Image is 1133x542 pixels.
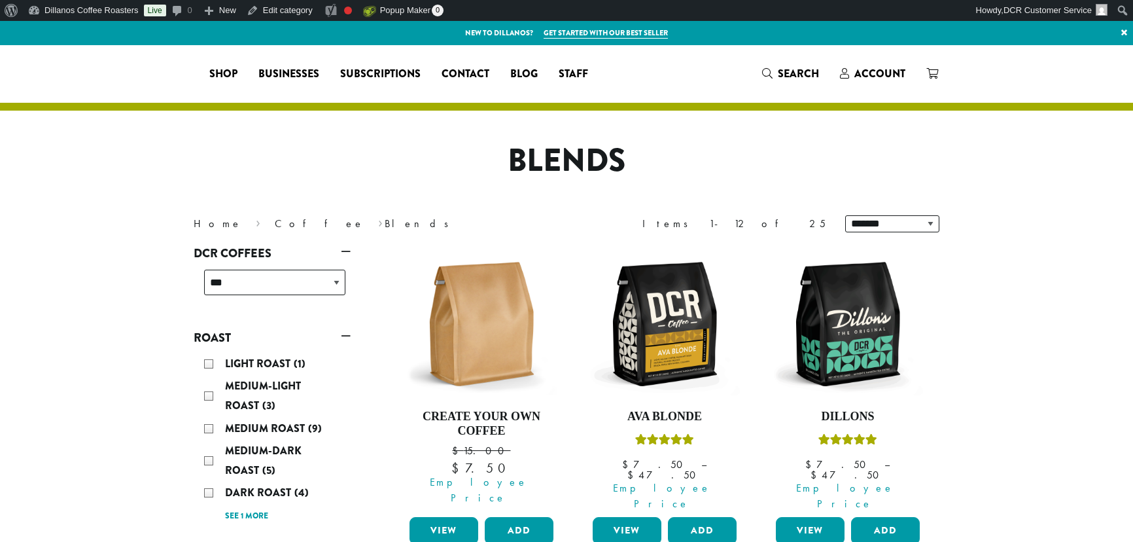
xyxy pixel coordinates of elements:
span: – [884,458,890,471]
h4: Create Your Own Coffee [406,410,557,438]
bdi: 7.50 [451,460,511,477]
h4: Ava Blonde [589,410,740,424]
span: (4) [294,485,309,500]
bdi: 15.00 [452,444,510,458]
span: (5) [262,463,275,478]
h4: Dillons [773,410,923,424]
span: › [256,211,260,232]
bdi: 47.50 [627,468,702,482]
span: Subscriptions [340,66,421,82]
div: Rated 5.00 out of 5 [818,432,877,452]
span: Contact [442,66,489,82]
a: Coffee [275,217,364,230]
img: DCR-12oz-Dillons-Stock-scaled.png [773,249,923,399]
span: Account [854,66,905,81]
a: Staff [548,63,599,84]
span: (1) [294,356,305,371]
div: Items 1-12 of 25 [642,216,826,232]
span: – [701,458,706,471]
bdi: 7.50 [622,458,689,471]
span: Blog [510,66,538,82]
a: DCR Coffees [194,242,351,264]
span: Medium-Light Roast [225,378,301,413]
bdi: 7.50 [805,458,872,471]
span: (9) [308,421,322,436]
a: Search [752,63,829,84]
a: Create Your Own Coffee $15.00 Employee Price [406,249,557,512]
div: Rated 5.00 out of 5 [635,432,694,452]
span: $ [452,444,463,458]
img: DCR-12oz-Ava-Blonde-Stock-scaled.png [589,249,740,399]
span: DCR Customer Service [1003,5,1092,15]
a: Home [194,217,242,230]
img: 12oz-Label-Free-Bag-KRAFT-e1707417954251.png [406,249,557,399]
span: $ [622,458,633,471]
span: Employee Price [584,480,740,512]
nav: Breadcrumb [194,216,547,232]
span: › [378,211,383,232]
span: Staff [559,66,588,82]
a: Roast [194,327,351,349]
span: Employee Price [401,475,557,506]
a: See 1 more [225,510,268,523]
span: Light Roast [225,356,294,371]
span: $ [805,458,816,471]
a: Ava BlondeRated 5.00 out of 5 Employee Price [589,249,740,512]
span: Shop [209,66,237,82]
span: Medium Roast [225,421,308,436]
span: Search [778,66,819,81]
a: Live [144,5,166,16]
a: DillonsRated 5.00 out of 5 Employee Price [773,249,923,512]
span: Dark Roast [225,485,294,500]
a: Shop [199,63,248,84]
span: Businesses [258,66,319,82]
span: 0 [432,5,444,16]
span: $ [627,468,638,482]
div: Focus keyphrase not set [344,7,352,14]
bdi: 47.50 [811,468,885,482]
div: Roast [194,349,351,530]
div: DCR Coffees [194,264,351,311]
a: Get started with our best seller [544,27,668,39]
span: (3) [262,398,275,413]
a: × [1115,21,1133,45]
span: Medium-Dark Roast [225,443,302,478]
h1: Blends [184,142,949,180]
span: $ [811,468,822,482]
span: $ [451,460,465,477]
span: Employee Price [767,480,923,512]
